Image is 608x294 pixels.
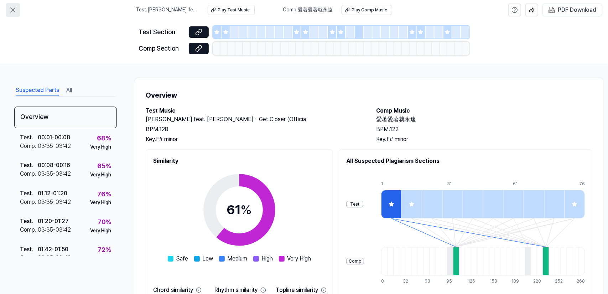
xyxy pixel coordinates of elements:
[228,254,248,263] span: Medium
[403,278,409,284] div: 32
[20,142,38,150] div: Comp .
[20,217,38,226] div: Test .
[20,161,38,170] div: Test .
[153,157,326,165] h2: Similarity
[579,181,585,187] div: 76
[20,226,38,234] div: Comp .
[352,7,388,13] div: Play Comp Music
[218,7,250,13] div: Play Test Music
[38,189,67,198] div: 01:12 - 01:20
[139,27,185,37] div: Test Section
[38,217,69,226] div: 01:20 - 01:27
[508,4,521,16] button: help
[577,278,585,284] div: 268
[346,201,363,208] div: Test
[38,254,71,262] div: 03:35 - 03:42
[376,115,592,124] h2: 愛著愛著就永遠
[513,181,534,187] div: 61
[20,189,38,198] div: Test .
[97,161,111,171] div: 65 %
[14,107,117,128] div: Overview
[533,278,539,284] div: 220
[558,5,596,15] div: PDF Download
[20,245,38,254] div: Test .
[38,245,68,254] div: 01:42 - 01:50
[146,89,592,101] h1: Overview
[547,4,598,16] button: PDF Download
[90,255,111,262] div: Very High
[66,85,72,96] button: All
[376,135,592,144] div: Key. F# minor
[490,278,496,284] div: 158
[208,5,255,15] button: Play Test Music
[90,144,111,151] div: Very High
[90,171,111,179] div: Very High
[146,125,362,134] div: BPM. 128
[98,217,111,227] div: 70 %
[511,278,518,284] div: 189
[227,200,252,220] div: 61
[90,199,111,206] div: Very High
[283,6,333,14] span: Comp . 愛著愛著就永遠
[425,278,431,284] div: 63
[20,170,38,178] div: Comp .
[97,133,111,144] div: 68 %
[511,6,518,14] svg: help
[16,85,59,96] button: Suspected Parts
[20,254,38,262] div: Comp .
[38,170,71,178] div: 03:35 - 03:42
[555,278,561,284] div: 252
[549,7,555,13] img: PDF Download
[529,7,535,13] img: share
[203,254,213,263] span: Low
[381,181,401,187] div: 1
[98,245,111,255] div: 72 %
[287,254,311,263] span: Very High
[342,5,392,15] button: Play Comp Music
[136,6,199,14] span: Test . [PERSON_NAME] feat. [PERSON_NAME] - Get Closer (Officia
[468,278,474,284] div: 126
[97,189,111,200] div: 76 %
[146,107,362,115] h2: Test Music
[38,226,71,234] div: 03:35 - 03:42
[38,133,70,142] div: 00:01 - 00:08
[446,278,452,284] div: 95
[346,157,585,165] h2: All Suspected Plagiarism Sections
[38,142,71,150] div: 03:35 - 03:42
[38,198,71,206] div: 03:35 - 03:42
[20,133,38,142] div: Test .
[139,43,185,54] div: Comp Section
[376,125,592,134] div: BPM. 122
[146,115,362,124] h2: [PERSON_NAME] feat. [PERSON_NAME] - Get Closer (Officia
[146,135,362,144] div: Key. F# minor
[38,161,70,170] div: 00:08 - 00:16
[447,181,467,187] div: 31
[90,227,111,234] div: Very High
[241,202,252,217] span: %
[262,254,273,263] span: High
[176,254,188,263] span: Safe
[381,278,387,284] div: 0
[376,107,592,115] h2: Comp Music
[346,258,364,265] div: Comp
[20,198,38,206] div: Comp .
